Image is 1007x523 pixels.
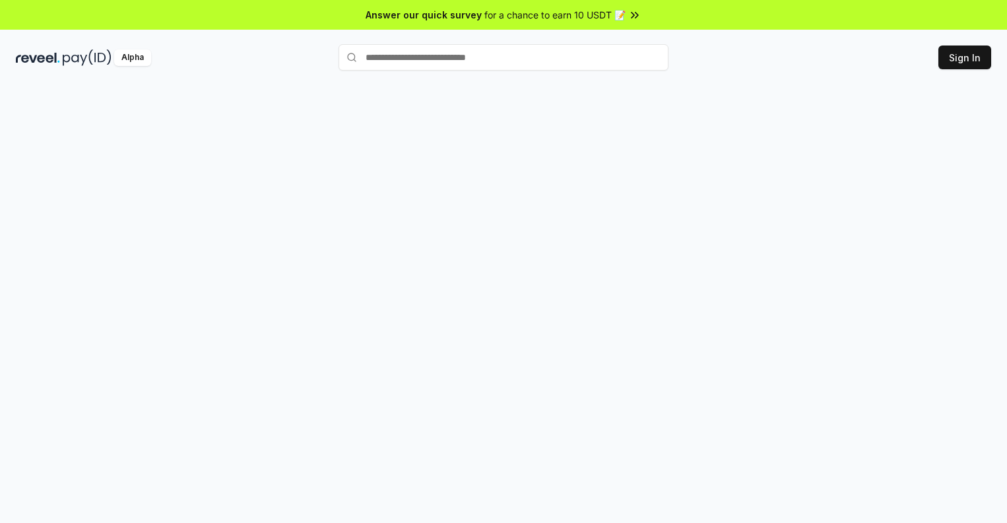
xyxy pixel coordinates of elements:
[938,46,991,69] button: Sign In
[16,49,60,66] img: reveel_dark
[366,8,482,22] span: Answer our quick survey
[114,49,151,66] div: Alpha
[63,49,112,66] img: pay_id
[484,8,626,22] span: for a chance to earn 10 USDT 📝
